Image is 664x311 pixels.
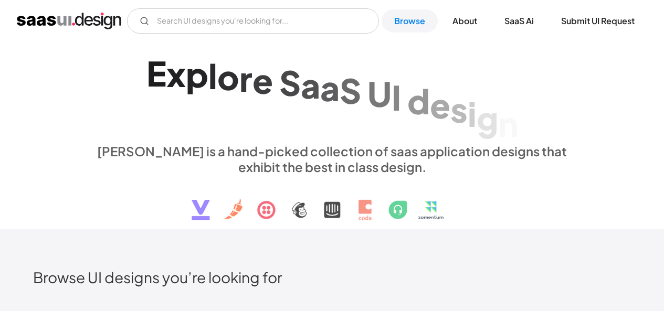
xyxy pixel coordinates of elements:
a: home [17,13,121,29]
div: o [217,57,239,97]
div: i [468,93,477,134]
div: E [146,52,166,93]
div: d [407,81,430,121]
div: l [208,55,217,95]
div: S [340,70,361,111]
a: SaaS Ai [492,9,546,33]
form: Email Form [127,8,379,34]
div: [PERSON_NAME] is a hand-picked collection of saas application designs that exhibit the best in cl... [91,143,574,175]
a: Browse [382,9,438,33]
div: a [301,65,320,105]
a: About [440,9,490,33]
div: g [477,98,498,138]
div: p [186,54,208,94]
div: x [166,53,186,93]
div: I [392,77,401,117]
div: n [498,103,518,144]
div: r [239,58,252,99]
h1: Explore SaaS UI design patterns & interactions. [91,52,574,133]
input: Search UI designs you're looking for... [127,8,379,34]
h2: Browse UI designs you’re looking for [33,268,631,286]
div: s [450,89,468,129]
div: a [320,67,340,108]
img: text, icon, saas logo [173,175,491,229]
div: e [252,60,273,100]
div: e [430,84,450,125]
a: Submit UI Request [549,9,647,33]
div: S [279,62,301,103]
div: U [367,73,392,114]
